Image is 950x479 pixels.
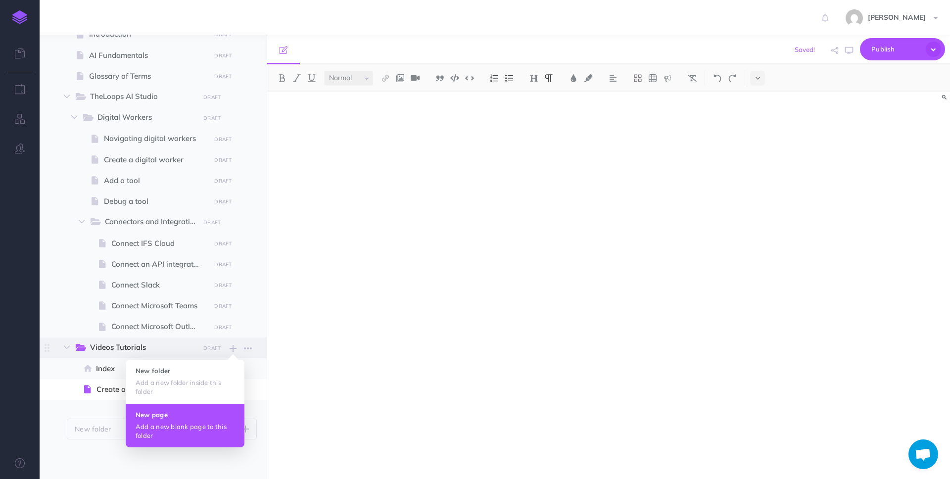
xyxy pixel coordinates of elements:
[111,321,207,333] span: Connect Microsoft Outlook
[200,112,225,124] button: DRAFT
[211,322,236,333] button: DRAFT
[211,238,236,249] button: DRAFT
[214,157,232,163] small: DRAFT
[465,74,474,82] img: Inline code button
[90,341,192,354] span: Videos Tutorials
[214,178,232,184] small: DRAFT
[211,280,236,291] button: DRAFT
[307,74,316,82] img: Underline button
[609,74,617,82] img: Alignment dropdown menu button
[136,378,235,396] p: Add a new folder inside this folder
[713,74,722,82] img: Undo
[214,73,232,80] small: DRAFT
[648,74,657,82] img: Create table button
[111,238,207,249] span: Connect IFS Cloud
[860,38,945,60] button: Publish
[529,74,538,82] img: Headings dropdown button
[104,154,207,166] span: Create a digital worker
[490,74,499,82] img: Ordered list button
[214,324,232,331] small: DRAFT
[846,9,863,27] img: 58e60416af45c89b35c9d831f570759b.jpg
[200,217,225,228] button: DRAFT
[435,74,444,82] img: Blockquote button
[795,46,815,53] span: Saved!
[12,10,27,24] img: logo-mark.svg
[203,219,221,226] small: DRAFT
[908,439,938,469] div: Open chat
[111,279,207,291] span: Connect Slack
[203,115,221,121] small: DRAFT
[89,49,207,61] span: AI Fundamentals
[411,74,420,82] img: Add video button
[97,111,192,124] span: Digital Workers
[203,94,221,100] small: DRAFT
[104,133,207,144] span: Navigating digital workers
[663,74,672,82] img: Callout dropdown menu button
[450,74,459,82] img: Code block button
[136,411,235,418] h4: New page
[214,240,232,247] small: DRAFT
[214,261,232,268] small: DRAFT
[211,196,236,207] button: DRAFT
[89,70,207,82] span: Glossary of Terms
[126,403,244,447] button: New page Add a new blank page to this folder
[136,367,235,374] h4: New folder
[544,74,553,82] img: Paragraph button
[871,42,921,57] span: Publish
[211,134,236,145] button: DRAFT
[396,74,405,82] img: Add image button
[214,303,232,309] small: DRAFT
[104,195,207,207] span: Debug a tool
[728,74,737,82] img: Redo
[96,363,207,375] span: Index
[111,258,207,270] span: Connect an API integration
[211,29,236,40] button: DRAFT
[214,198,232,205] small: DRAFT
[104,175,207,187] span: Add a tool
[67,419,257,439] button: New folder
[211,259,236,270] button: DRAFT
[214,52,232,59] small: DRAFT
[214,282,232,288] small: DRAFT
[381,74,390,82] img: Link button
[105,216,206,229] span: Connectors and Integrations
[505,74,514,82] img: Unordered list button
[200,92,225,103] button: DRAFT
[90,91,192,103] span: TheLoops AI Studio
[863,13,931,22] span: [PERSON_NAME]
[292,74,301,82] img: Italic button
[111,300,207,312] span: Connect Microsoft Teams
[211,50,236,61] button: DRAFT
[75,424,111,434] p: New folder
[278,74,286,82] img: Bold button
[688,74,697,82] img: Clear styles button
[211,300,236,312] button: DRAFT
[136,422,235,440] p: Add a new blank page to this folder
[96,383,207,395] span: Create a digital worker (Video)
[203,345,221,351] small: DRAFT
[200,342,225,354] button: DRAFT
[211,71,236,82] button: DRAFT
[211,175,236,187] button: DRAFT
[584,74,593,82] img: Text background color button
[126,360,244,403] button: New folder Add a new folder inside this folder
[211,154,236,166] button: DRAFT
[214,136,232,143] small: DRAFT
[569,74,578,82] img: Text color button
